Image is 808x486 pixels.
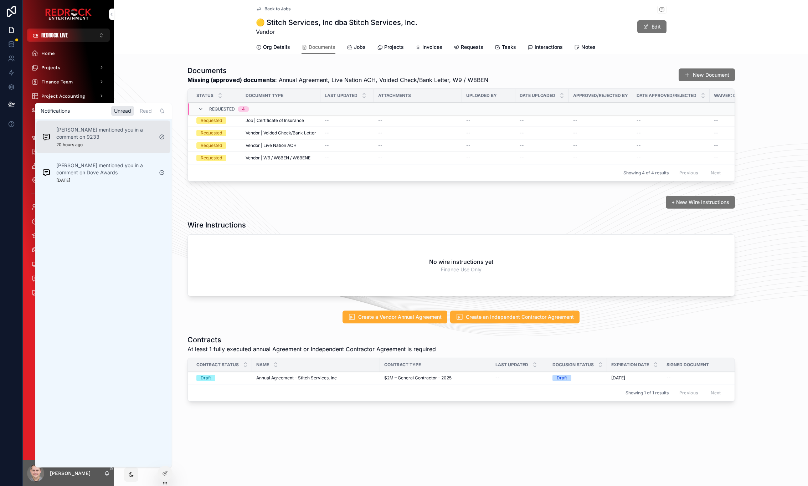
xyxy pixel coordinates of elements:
[535,44,563,51] span: Interactions
[671,199,729,206] span: + New Wire Instructions
[263,44,290,51] span: Org Details
[520,118,565,123] a: --
[325,155,329,161] span: --
[27,174,110,186] a: Venues
[520,118,524,123] span: --
[256,375,337,381] span: Annual Agreement - Stitch Services, Inc
[325,143,370,148] a: --
[23,42,114,308] div: scrollable content
[27,229,110,242] a: Knowledge Base
[325,118,370,123] a: --
[667,362,709,368] span: Signed Document
[309,44,335,51] span: Documents
[27,145,110,158] a: Jobs
[520,155,565,161] a: --
[466,143,511,148] a: --
[196,142,237,149] a: Requested
[201,130,222,136] div: Requested
[27,29,110,42] button: Select Button
[27,47,110,60] a: Home
[302,41,335,54] a: Documents
[667,375,752,381] a: --
[611,362,649,368] span: Expiration Date
[450,311,580,323] button: Create an Independent Contractor Agreement
[187,345,436,353] span: At least 1 fully executed annual Agreement or Independent Contractor Agreement is required
[27,272,110,285] a: Feedback Admin
[196,362,239,368] span: Contract Status
[209,106,235,112] span: Requested
[196,93,213,98] span: Status
[573,143,577,148] span: --
[520,143,524,148] span: --
[187,66,488,76] h1: Documents
[637,20,667,33] button: Edit
[415,41,442,55] a: Invoices
[466,130,470,136] span: --
[246,130,316,136] a: Vendor | Voided Check/Bank Letter
[137,106,155,116] div: Read
[256,27,417,36] span: Vendor
[384,362,421,368] span: Contract Type
[256,6,290,12] a: Back to Jobs
[623,170,669,176] span: Showing 4 of 4 results
[581,44,596,51] span: Notes
[378,130,382,136] span: --
[502,44,516,51] span: Tasks
[56,178,70,183] p: [DATE]
[246,93,283,98] span: Document Type
[187,76,488,84] span: : Annual Agreement, Live Nation ACH, Voided Check/Bank Letter, W9 / W8BEN
[42,168,51,177] img: Notification icon
[552,362,594,368] span: DocuSign Status
[27,131,110,144] a: Requests
[354,44,366,51] span: Jobs
[667,375,671,381] span: --
[520,143,565,148] a: --
[466,118,470,123] span: --
[378,118,382,123] span: --
[520,130,565,136] a: --
[242,106,245,112] div: 4
[187,76,275,83] strong: Missing (approved) documents
[466,313,574,321] span: Create an Independent Contractor Agreement
[187,335,436,345] h1: Contracts
[246,118,304,123] span: Job | Certificate of Insurance
[466,143,470,148] span: --
[27,201,110,214] a: REDROCK Team
[573,118,628,123] a: --
[552,375,603,381] a: Draft
[637,93,696,98] span: Date Approved/Rejected
[495,375,544,381] a: --
[384,375,452,381] span: $2M – General Contractor - 2025
[573,155,628,161] a: --
[246,118,316,123] a: Job | Certificate of Insurance
[573,118,577,123] span: --
[626,390,669,396] span: Showing 1 of 1 results
[325,143,329,148] span: --
[27,61,110,74] a: Projects
[201,142,222,149] div: Requested
[384,375,487,381] a: $2M – General Contractor - 2025
[714,130,802,136] a: --
[637,130,705,136] a: --
[27,244,110,256] a: Legacy
[714,118,802,123] a: --
[714,143,718,148] span: --
[377,41,404,55] a: Projects
[454,41,483,55] a: Requests
[466,155,470,161] span: --
[714,155,802,161] a: --
[27,286,110,299] a: My Feedback
[520,130,524,136] span: --
[111,106,134,116] div: Unread
[637,130,641,136] span: --
[27,258,110,271] a: IT Request
[378,130,458,136] a: --
[495,362,528,368] span: Last Updated
[637,155,641,161] span: --
[573,130,577,136] span: --
[325,130,370,136] a: --
[378,118,458,123] a: --
[714,143,802,148] a: --
[378,143,382,148] span: --
[495,41,516,55] a: Tasks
